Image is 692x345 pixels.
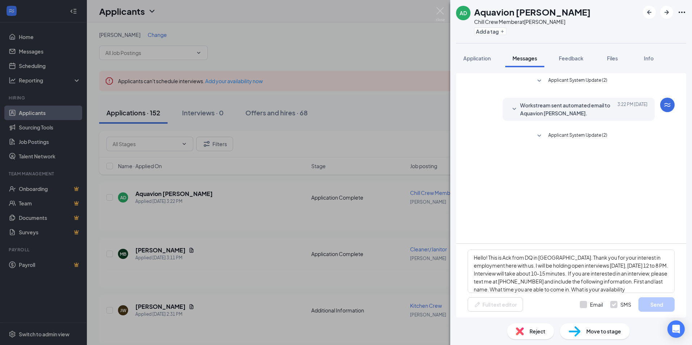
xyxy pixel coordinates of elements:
[500,29,505,34] svg: Plus
[468,250,675,293] textarea: Hello! This is Ack from DQ in [GEOGRAPHIC_DATA]. Thank you for your interest in employment here w...
[548,132,607,140] span: Applicant System Update (2)
[678,8,686,17] svg: Ellipses
[474,301,481,308] svg: Pen
[460,9,467,17] div: AD
[529,327,545,335] span: Reject
[520,101,615,117] span: Workstream sent automated email to Aquavion [PERSON_NAME].
[474,6,591,18] h1: Aquavion [PERSON_NAME]
[586,327,621,335] span: Move to stage
[535,77,607,85] button: SmallChevronDownApplicant System Update (2)
[535,132,544,140] svg: SmallChevronDown
[535,77,544,85] svg: SmallChevronDown
[512,55,537,61] span: Messages
[644,55,654,61] span: Info
[638,297,675,312] button: Send
[645,8,654,17] svg: ArrowLeftNew
[548,77,607,85] span: Applicant System Update (2)
[535,132,607,140] button: SmallChevronDownApplicant System Update (2)
[559,55,583,61] span: Feedback
[463,55,491,61] span: Application
[662,8,671,17] svg: ArrowRight
[468,297,523,312] button: Full text editorPen
[663,101,672,109] svg: WorkstreamLogo
[510,105,519,114] svg: SmallChevronDown
[474,18,591,25] div: Chill Crew Member at [PERSON_NAME]
[667,320,685,338] div: Open Intercom Messenger
[474,27,506,35] button: PlusAdd a tag
[643,6,656,19] button: ArrowLeftNew
[660,6,673,19] button: ArrowRight
[617,101,647,117] span: [DATE] 3:22 PM
[607,55,618,61] span: Files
